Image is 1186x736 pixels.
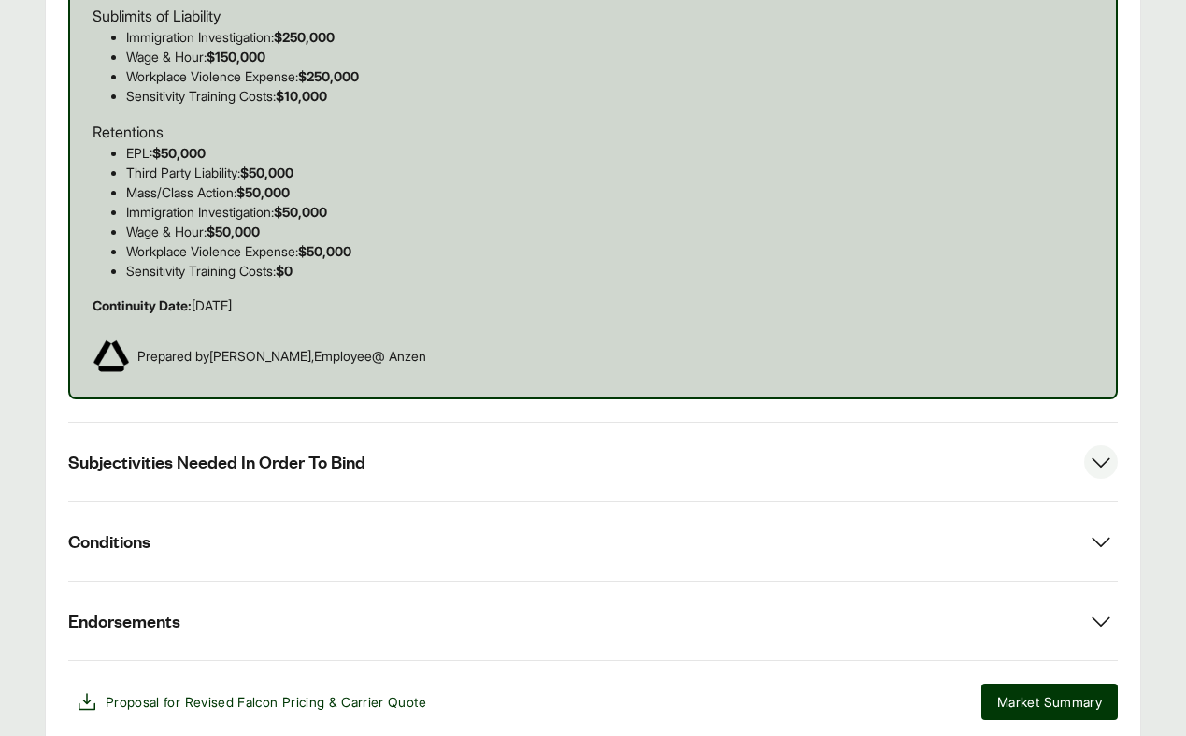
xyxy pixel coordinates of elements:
strong: $250,000 [298,68,359,84]
strong: Continuity Date: [93,297,192,313]
button: Proposal for Revised Falcon Pricing & Carrier Quote [68,684,434,721]
span: Endorsements [68,609,180,632]
span: Revised Falcon Pricing [185,694,325,710]
p: EPL: [126,143,1093,163]
strong: $50,000 [207,224,260,239]
h3: Retentions [93,121,1093,143]
span: Subjectivities Needed In Order To Bind [68,450,365,473]
span: Proposal for [106,692,426,712]
p: Wage & Hour: [126,47,1093,66]
span: Market Summary [997,692,1102,712]
p: Wage & Hour: [126,222,1093,241]
p: Third Party Liability: [126,163,1093,182]
p: Immigration Investigation: [126,27,1093,47]
strong: $250,000 [274,29,335,45]
span: & Carrier Quote [329,694,426,710]
strong: $50,000 [152,145,206,161]
p: Mass/Class Action: [126,182,1093,202]
button: Market Summary [981,684,1118,720]
span: Prepared by [PERSON_NAME] , Employee @ Anzen [137,346,426,366]
p: Sensitivity Training Costs: [126,86,1093,106]
strong: $0 [276,263,293,279]
strong: $50,000 [236,184,290,200]
h3: Sublimits of Liability [93,5,1093,27]
strong: $50,000 [298,243,351,259]
strong: $50,000 [240,165,293,180]
p: Sensitivity Training Costs: [126,261,1093,281]
strong: $150,000 [207,49,265,65]
span: Conditions [68,529,150,553]
strong: $10,000 [276,88,327,104]
p: Workplace Violence Expense: [126,241,1093,261]
p: Immigration Investigation: [126,202,1093,222]
button: Conditions [68,502,1118,581]
p: [DATE] [93,296,1093,315]
button: Subjectivities Needed In Order To Bind [68,423,1118,501]
p: Workplace Violence Expense: [126,66,1093,86]
button: Endorsements [68,582,1118,660]
strong: $50,000 [274,204,327,220]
